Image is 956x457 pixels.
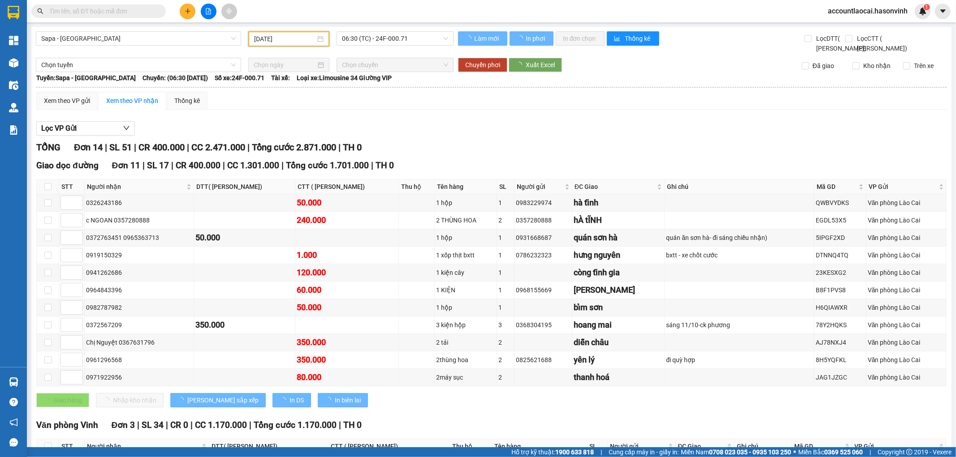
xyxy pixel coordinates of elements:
[526,34,546,43] span: In phơi
[137,420,139,430] span: |
[166,420,168,430] span: |
[814,212,866,229] td: EGDL53X5
[814,229,866,247] td: 5IPGF2XD
[516,355,571,365] div: 0825621688
[215,73,264,83] span: Số xe: 24F-000.71
[516,62,526,68] span: loading
[574,301,663,314] div: bỉm sơn
[436,320,495,330] div: 3 kiện hộp
[252,142,336,153] span: Tổng cước 2.871.000
[492,439,587,454] th: Tên hàng
[814,194,866,212] td: QWBVYDKS
[9,398,18,406] span: question-circle
[509,58,562,72] button: Xuất Excel
[376,160,394,171] span: TH 0
[666,250,812,260] div: bxtt - xe chốt cước
[816,355,865,365] div: 8H5YQFKL
[86,250,192,260] div: 0919150329
[498,355,513,365] div: 2
[281,160,284,171] span: |
[254,60,316,70] input: Chọn ngày
[814,334,866,351] td: AJ78NXJ4
[868,355,945,365] div: Văn phòng Lào Cai
[855,441,937,451] span: VP Gửi
[868,285,945,295] div: Văn phòng Lào Cai
[868,198,945,208] div: Văn phòng Lào Cai
[112,160,141,171] span: Đơn 11
[556,31,605,46] button: In đơn chọn
[142,420,164,430] span: SL 34
[254,34,316,44] input: 15/09/2025
[297,371,397,384] div: 80.000
[187,142,189,153] span: |
[177,397,187,403] span: loading
[816,250,865,260] div: DTNNQ4TQ
[869,447,871,457] span: |
[814,299,866,316] td: H6QIAWXR
[109,142,132,153] span: SL 51
[609,447,679,457] span: Cung cấp máy in - giấy in:
[869,182,937,192] span: VP Gửi
[516,285,571,295] div: 0968155669
[37,8,43,14] span: search
[436,303,495,312] div: 1 hộp
[201,4,216,19] button: file-add
[9,377,18,387] img: warehouse-icon
[9,418,18,427] span: notification
[458,58,507,72] button: Chuyển phơi
[625,34,652,43] span: Thống kê
[574,231,663,244] div: quán sơn hà
[170,393,266,407] button: [PERSON_NAME] sắp xếp
[343,142,362,153] span: TH 0
[816,337,865,347] div: AJ78NXJ4
[86,233,192,243] div: 0372763451 0965363713
[9,103,18,112] img: warehouse-icon
[297,354,397,366] div: 350.000
[209,439,329,454] th: DTT( [PERSON_NAME])
[450,439,492,454] th: Thu hộ
[9,58,18,68] img: warehouse-icon
[176,160,221,171] span: CR 400.000
[325,397,335,403] span: loading
[436,372,495,382] div: 2máy sục
[74,142,103,153] span: Đơn 14
[814,264,866,282] td: 23KESXG2
[105,142,107,153] span: |
[86,337,192,347] div: Chị Nguyệt 0367631796
[247,142,250,153] span: |
[574,284,663,296] div: [PERSON_NAME]
[86,215,192,225] div: c NGOAN 0357280888
[297,336,397,349] div: 350.000
[575,182,655,192] span: ĐC Giao
[866,229,947,247] td: Văn phòng Lào Cai
[36,121,135,136] button: Lọc VP Gửi
[939,7,947,15] span: caret-down
[8,6,19,19] img: logo-vxr
[516,320,571,330] div: 0368304195
[816,233,865,243] div: 5IPGF2XD
[295,179,399,194] th: CTT ( [PERSON_NAME])
[436,250,495,260] div: 1 xốp thịt bxtt
[286,160,369,171] span: Tổng cước 1.701.000
[187,395,259,405] span: [PERSON_NAME] sắp xếp
[935,4,951,19] button: caret-down
[329,439,450,454] th: CTT ( [PERSON_NAME])
[498,215,513,225] div: 2
[273,393,311,407] button: In DS
[59,439,85,454] th: STT
[249,420,251,430] span: |
[868,233,945,243] div: Văn phòng Lào Cai
[399,179,435,194] th: Thu hộ
[49,6,155,16] input: Tìm tên, số ĐT hoặc mã đơn
[868,372,945,382] div: Văn phòng Lào Cai
[910,61,937,71] span: Trên xe
[436,215,495,225] div: 2 THÙNG HOA
[343,420,362,430] span: TH 0
[809,61,838,71] span: Đã giao
[143,160,145,171] span: |
[607,31,659,46] button: bar-chartThống kê
[36,393,89,407] button: Giao hàng
[342,32,448,45] span: 06:30 (TC) - 24F-000.71
[143,73,208,83] span: Chuyến: (06:30 [DATE])
[866,316,947,334] td: Văn phòng Lào Cai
